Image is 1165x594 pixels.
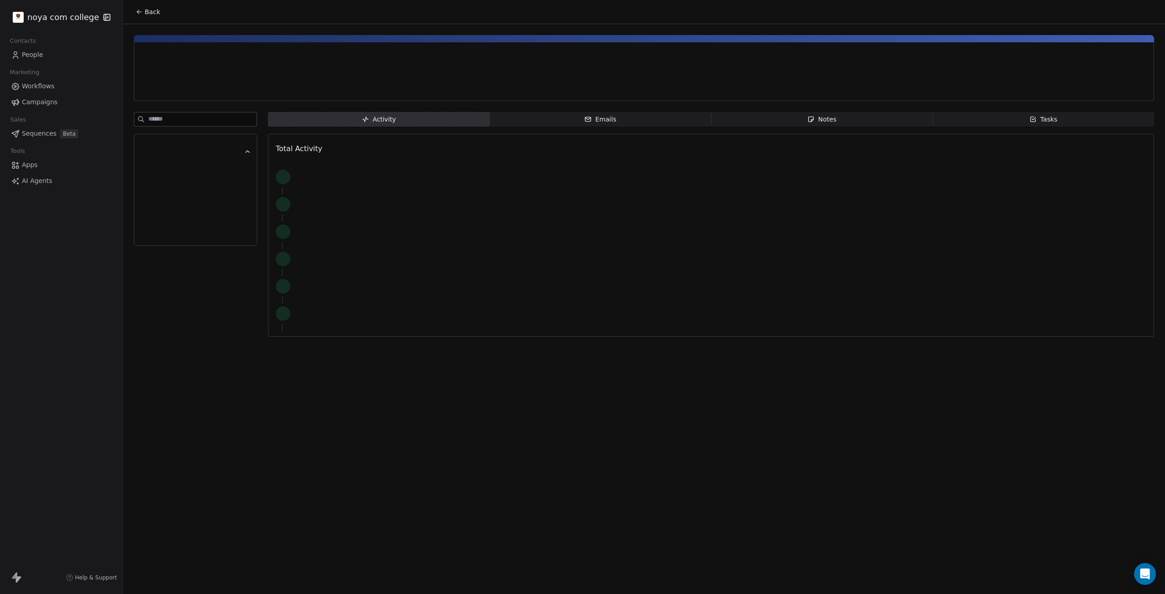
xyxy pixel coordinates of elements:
button: noya com college [11,10,97,25]
span: Sales [6,113,30,127]
span: Workflows [22,81,55,91]
a: Help & Support [66,574,117,581]
img: %C3%97%C2%9C%C3%97%C2%95%C3%97%C2%92%C3%97%C2%95%20%C3%97%C2%9E%C3%97%C2%9B%C3%97%C2%9C%C3%97%C2%... [13,12,24,23]
div: Tasks [1029,115,1058,124]
span: Help & Support [75,574,117,581]
span: AI Agents [22,176,52,186]
a: Apps [7,157,115,173]
span: Marketing [6,66,43,79]
span: People [22,50,43,60]
button: Back [130,4,166,20]
div: Notes [807,115,836,124]
span: Apps [22,160,38,170]
a: SequencesBeta [7,126,115,141]
div: Open Intercom Messenger [1134,563,1156,585]
a: Campaigns [7,95,115,110]
span: Contacts [6,34,40,48]
a: Workflows [7,79,115,94]
a: People [7,47,115,62]
span: noya com college [27,11,99,23]
a: AI Agents [7,173,115,188]
div: Emails [584,115,616,124]
span: Total Activity [276,144,322,153]
span: Back [145,7,160,16]
span: Campaigns [22,97,57,107]
span: Tools [6,144,29,158]
span: Sequences [22,129,56,138]
span: Beta [60,129,78,138]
